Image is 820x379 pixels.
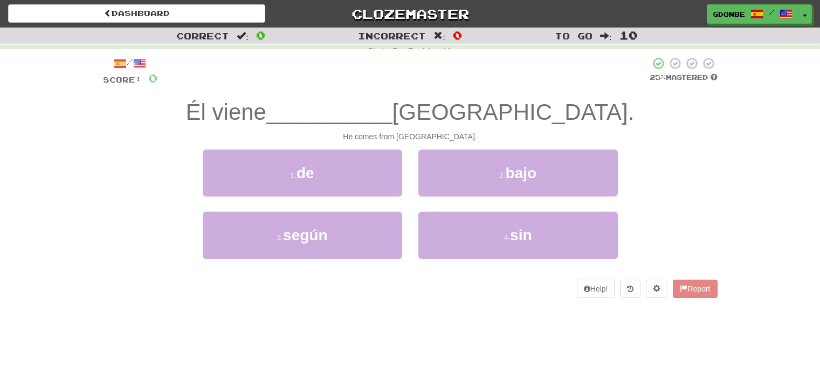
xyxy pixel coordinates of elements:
[186,99,266,125] span: Él viene
[290,171,297,180] small: 1 .
[769,9,774,16] span: /
[506,165,537,181] span: bajo
[237,31,249,40] span: :
[297,165,314,181] span: de
[418,212,618,259] button: 4.sin
[281,4,539,23] a: Clozemaster
[256,29,265,42] span: 0
[392,99,635,125] span: [GEOGRAPHIC_DATA].
[103,75,142,84] span: Score:
[650,73,666,82] span: 25 %
[203,212,402,259] button: 3.según
[499,171,506,180] small: 2 .
[600,31,612,40] span: :
[620,280,640,298] button: Round history (alt+y)
[418,150,618,197] button: 2.bajo
[176,30,229,41] span: Correct
[577,280,615,298] button: Help!
[504,233,510,242] small: 4 .
[103,131,718,142] div: He comes from [GEOGRAPHIC_DATA].
[283,227,327,243] span: según
[8,4,265,23] a: Dashboard
[713,9,745,19] span: gdonbe
[510,227,532,243] span: sin
[358,30,426,41] span: Incorrect
[619,29,638,42] span: 10
[266,99,392,125] span: __________
[555,30,592,41] span: To go
[148,71,157,85] span: 0
[650,73,718,83] div: Mastered
[203,150,402,197] button: 1.de
[103,57,157,70] div: /
[707,4,798,24] a: gdonbe /
[453,29,462,42] span: 0
[673,280,717,298] button: Report
[393,48,452,55] strong: Fast Track Level 1
[433,31,445,40] span: :
[277,233,283,242] small: 3 .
